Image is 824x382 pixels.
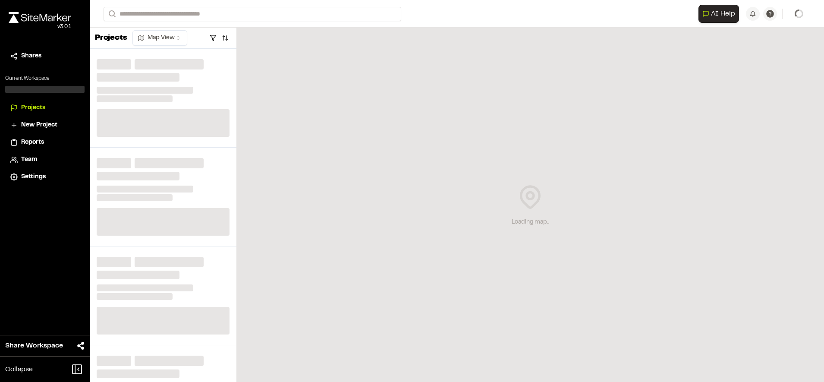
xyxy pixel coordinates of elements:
[21,103,45,113] span: Projects
[95,32,127,44] p: Projects
[21,120,57,130] span: New Project
[10,138,79,147] a: Reports
[512,218,549,227] div: Loading map...
[10,51,79,61] a: Shares
[10,103,79,113] a: Projects
[21,155,37,164] span: Team
[5,75,85,82] p: Current Workspace
[711,9,735,19] span: AI Help
[5,364,33,375] span: Collapse
[10,155,79,164] a: Team
[5,341,63,351] span: Share Workspace
[21,172,46,182] span: Settings
[698,5,739,23] button: Open AI Assistant
[10,172,79,182] a: Settings
[104,7,119,21] button: Search
[698,5,742,23] div: Open AI Assistant
[9,12,71,23] img: rebrand.png
[10,120,79,130] a: New Project
[21,51,41,61] span: Shares
[9,23,71,31] div: Oh geez...please don't...
[21,138,44,147] span: Reports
